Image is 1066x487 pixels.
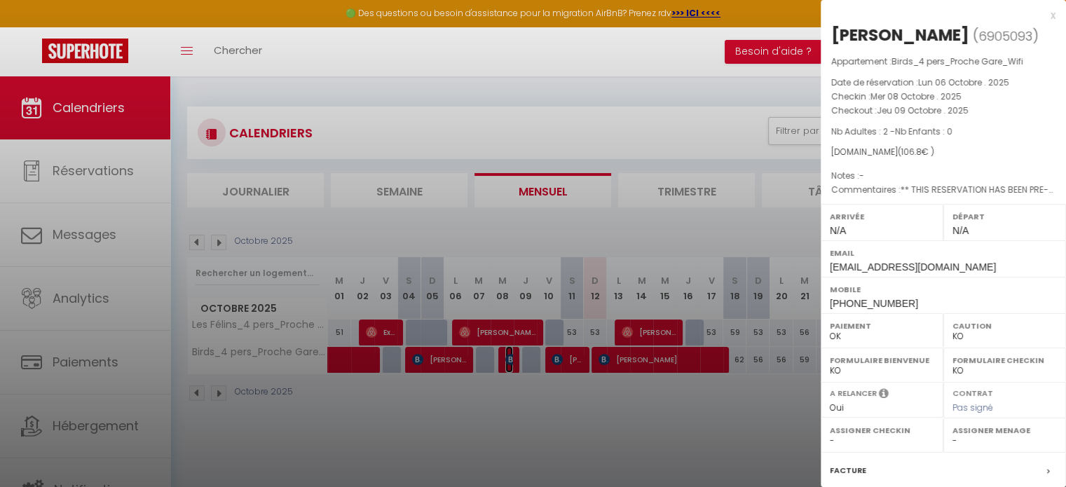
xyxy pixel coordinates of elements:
[821,7,1055,24] div: x
[891,55,1023,67] span: Birds_4 pers_Proche Gare_Wifi
[859,170,864,181] span: -
[831,169,1055,183] p: Notes :
[830,246,1057,260] label: Email
[901,146,922,158] span: 106.8
[879,387,889,403] i: Sélectionner OUI si vous souhaiter envoyer les séquences de messages post-checkout
[877,104,969,116] span: Jeu 09 Octobre . 2025
[831,104,1055,118] p: Checkout :
[918,76,1009,88] span: Lun 06 Octobre . 2025
[831,24,969,46] div: [PERSON_NAME]
[830,261,996,273] span: [EMAIL_ADDRESS][DOMAIN_NAME]
[830,387,877,399] label: A relancer
[830,282,1057,296] label: Mobile
[952,353,1057,367] label: Formulaire Checkin
[831,183,1055,197] p: Commentaires :
[952,225,969,236] span: N/A
[978,27,1032,45] span: 6905093
[831,125,952,137] span: Nb Adultes : 2 -
[952,210,1057,224] label: Départ
[831,146,1055,159] div: [DOMAIN_NAME]
[830,319,934,333] label: Paiement
[830,225,846,236] span: N/A
[830,298,918,309] span: [PHONE_NUMBER]
[830,423,934,437] label: Assigner Checkin
[952,423,1057,437] label: Assigner Menage
[952,402,993,413] span: Pas signé
[831,55,1055,69] p: Appartement :
[952,319,1057,333] label: Caution
[870,90,962,102] span: Mer 08 Octobre . 2025
[830,210,934,224] label: Arrivée
[830,463,866,478] label: Facture
[973,26,1039,46] span: ( )
[831,90,1055,104] p: Checkin :
[830,353,934,367] label: Formulaire Bienvenue
[895,125,952,137] span: Nb Enfants : 0
[831,76,1055,90] p: Date de réservation :
[898,146,934,158] span: ( € )
[952,387,993,397] label: Contrat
